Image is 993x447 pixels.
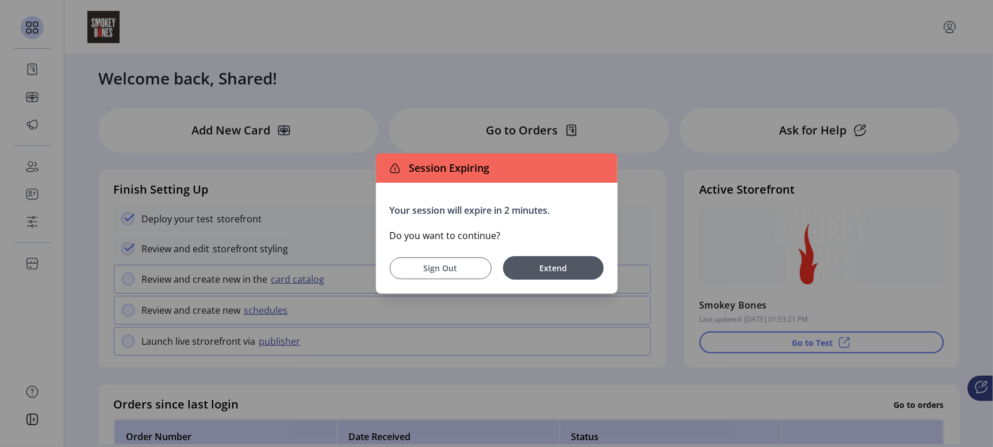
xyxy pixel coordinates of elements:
span: Session Expiring [405,160,490,176]
button: Sign Out [390,257,492,279]
button: Extend [503,256,604,280]
p: Do you want to continue? [390,229,604,242]
p: Your session will expire in 2 minutes. [390,203,604,217]
span: Extend [509,262,598,274]
span: Sign Out [404,262,477,274]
